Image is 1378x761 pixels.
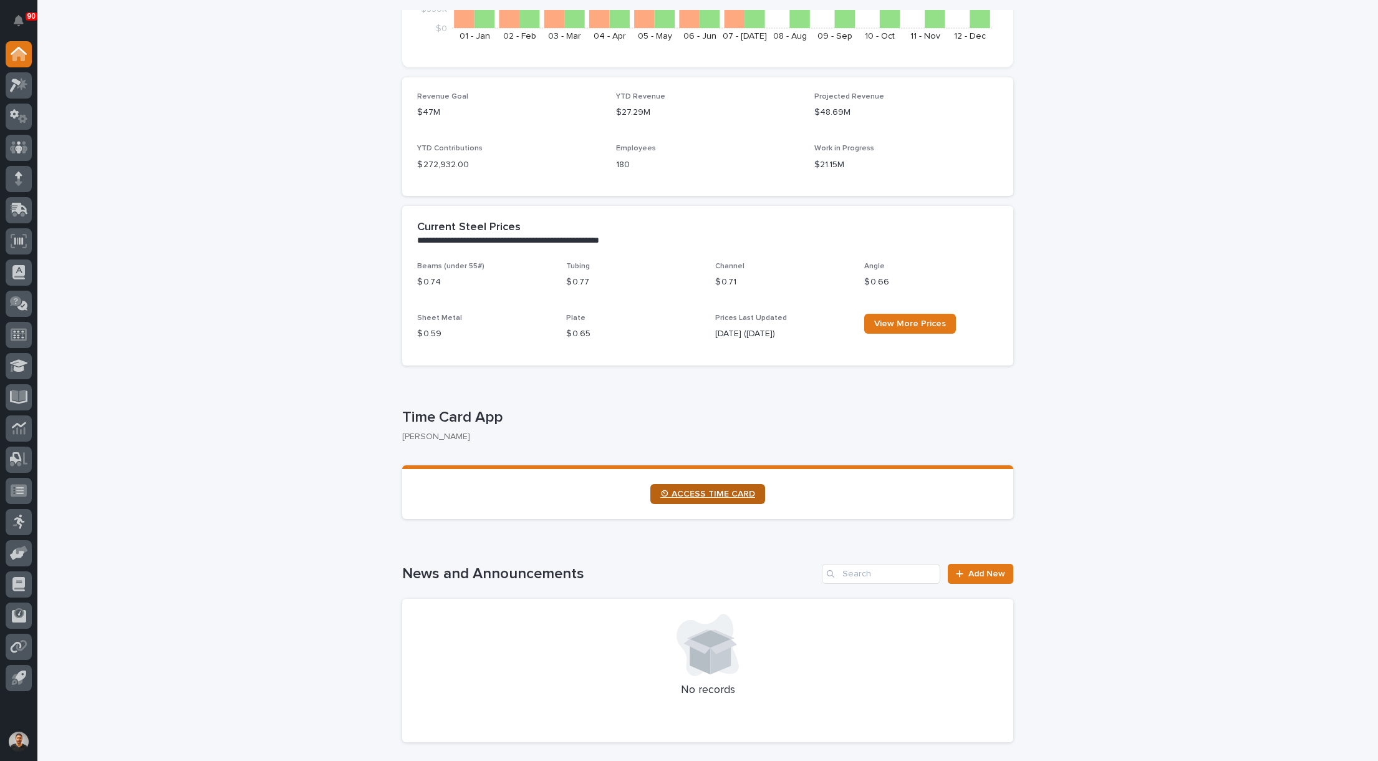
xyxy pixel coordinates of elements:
[417,221,521,235] h2: Current Steel Prices
[566,327,700,341] p: $ 0.65
[910,32,940,41] text: 11 - Nov
[814,93,884,100] span: Projected Revenue
[874,319,946,328] span: View More Prices
[723,32,767,41] text: 07 - [DATE]
[417,327,551,341] p: $ 0.59
[417,263,484,270] span: Beams (under 55#)
[548,32,581,41] text: 03 - Mar
[715,263,744,270] span: Channel
[6,7,32,34] button: Notifications
[715,276,849,289] p: $ 0.71
[715,314,787,322] span: Prices Last Updated
[865,32,895,41] text: 10 - Oct
[417,684,998,697] p: No records
[503,32,536,41] text: 02 - Feb
[616,145,656,152] span: Employees
[436,24,447,33] tspan: $0
[817,32,852,41] text: 09 - Sep
[594,32,626,41] text: 04 - Apr
[27,12,36,21] p: 90
[814,145,874,152] span: Work in Progress
[421,4,447,13] tspan: $550K
[660,490,755,498] span: ⏲ ACCESS TIME CARD
[417,158,601,172] p: $ 272,932.00
[948,564,1013,584] a: Add New
[814,106,998,119] p: $48.69M
[616,158,800,172] p: 180
[683,32,716,41] text: 06 - Jun
[864,314,956,334] a: View More Prices
[402,409,1008,427] p: Time Card App
[715,327,849,341] p: [DATE] ([DATE])
[864,263,885,270] span: Angle
[650,484,765,504] a: ⏲ ACCESS TIME CARD
[417,106,601,119] p: $47M
[402,432,1003,442] p: [PERSON_NAME]
[417,314,462,322] span: Sheet Metal
[566,263,590,270] span: Tubing
[6,729,32,755] button: users-avatar
[954,32,986,41] text: 12 - Dec
[417,93,468,100] span: Revenue Goal
[417,145,483,152] span: YTD Contributions
[566,314,585,322] span: Plate
[968,570,1005,578] span: Add New
[814,158,998,172] p: $21.15M
[417,276,551,289] p: $ 0.74
[616,106,800,119] p: $27.29M
[460,32,490,41] text: 01 - Jan
[864,276,998,289] p: $ 0.66
[566,276,700,289] p: $ 0.77
[16,15,32,35] div: Notifications90
[822,564,940,584] input: Search
[773,32,807,41] text: 08 - Aug
[616,93,665,100] span: YTD Revenue
[638,32,672,41] text: 05 - May
[402,565,817,583] h1: News and Announcements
